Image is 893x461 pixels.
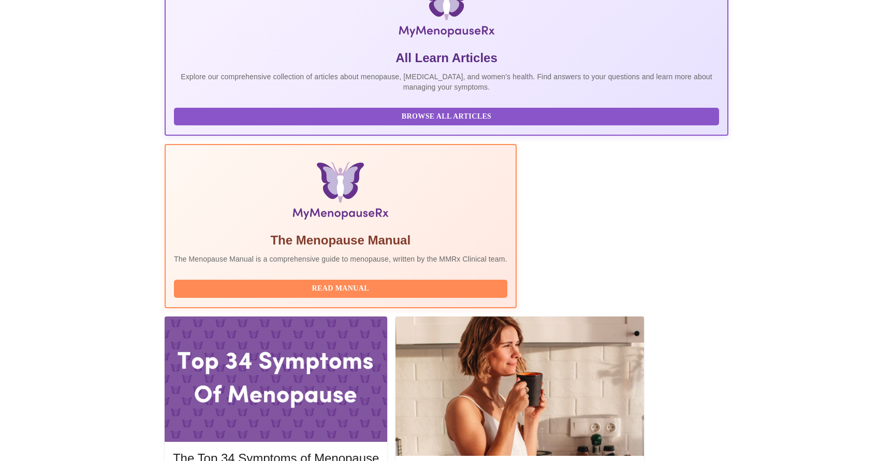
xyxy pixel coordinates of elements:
[184,282,497,295] span: Read Manual
[174,108,719,126] button: Browse All Articles
[174,283,510,292] a: Read Manual
[174,71,719,92] p: Explore our comprehensive collection of articles about menopause, [MEDICAL_DATA], and women's hea...
[227,162,454,224] img: Menopause Manual
[174,232,507,249] h5: The Menopause Manual
[174,280,507,298] button: Read Manual
[174,111,722,120] a: Browse All Articles
[174,50,719,66] h5: All Learn Articles
[174,254,507,264] p: The Menopause Manual is a comprehensive guide to menopause, written by the MMRx Clinical team.
[184,110,709,123] span: Browse All Articles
